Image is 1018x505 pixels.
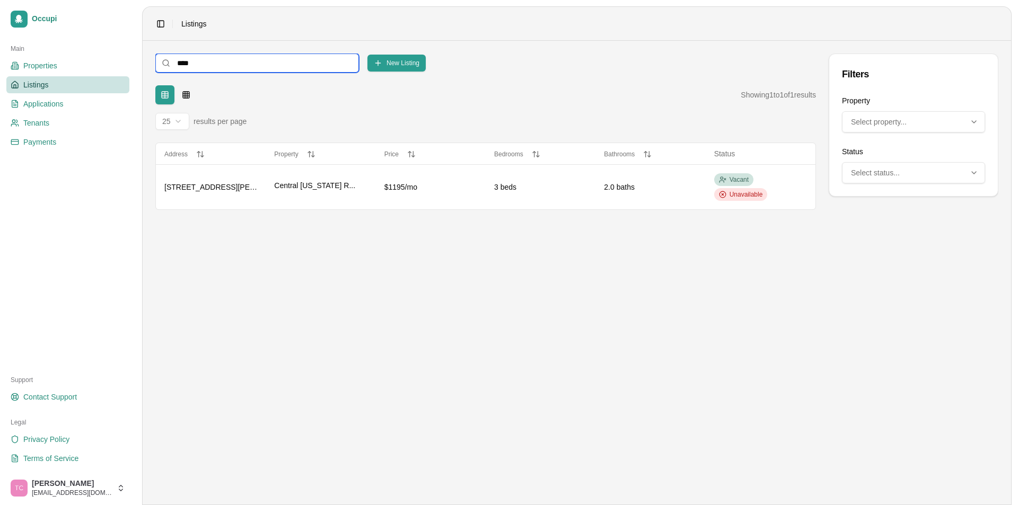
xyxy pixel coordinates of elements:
[6,450,129,467] a: Terms of Service
[384,182,477,192] div: $1195/mo
[274,180,355,191] span: Central [US_STATE] R...
[32,479,112,489] span: [PERSON_NAME]
[23,453,78,464] span: Terms of Service
[384,150,399,158] span: Price
[367,55,426,72] button: New Listing
[155,85,174,104] button: Tabular view with sorting
[6,388,129,405] a: Contact Support
[274,150,298,158] span: Property
[6,76,129,93] a: Listings
[194,116,247,127] span: results per page
[384,150,477,158] button: Price
[6,431,129,448] a: Privacy Policy
[714,149,735,158] span: Status
[842,67,985,82] div: Filters
[32,489,112,497] span: [EMAIL_ADDRESS][DOMAIN_NAME]
[604,150,635,158] span: Bathrooms
[842,96,870,105] label: Property
[851,167,900,178] span: Select status...
[23,79,48,90] span: Listings
[494,150,523,158] span: Bedrooms
[164,150,188,158] span: Address
[6,475,129,501] button: Trudy Childers[PERSON_NAME][EMAIL_ADDRESS][DOMAIN_NAME]
[604,182,697,192] div: 2.0 baths
[6,40,129,57] div: Main
[23,434,69,445] span: Privacy Policy
[6,114,129,131] a: Tenants
[494,150,587,158] button: Bedrooms
[23,392,77,402] span: Contact Support
[6,95,129,112] a: Applications
[842,111,985,132] button: Multi-select: 0 of 21 options selected. Select property...
[23,118,49,128] span: Tenants
[164,182,257,192] div: [STREET_ADDRESS][PERSON_NAME]
[6,414,129,431] div: Legal
[32,14,125,24] span: Occupi
[6,371,129,388] div: Support
[842,147,863,156] label: Status
[6,134,129,150] a: Payments
[181,19,206,29] span: Listings
[6,57,129,74] a: Properties
[387,59,419,67] span: New Listing
[604,150,697,158] button: Bathrooms
[851,117,907,127] span: Select property...
[23,137,56,147] span: Payments
[842,162,985,183] button: Multi-select: 0 of 4 options selected. Select status...
[181,19,206,29] nav: breadcrumb
[11,480,28,497] img: Trudy Childers
[730,175,749,184] span: Vacant
[494,182,587,192] div: 3 beds
[741,90,816,100] div: Showing 1 to 1 of 1 results
[164,150,257,158] button: Address
[23,99,64,109] span: Applications
[6,6,129,32] a: Occupi
[730,190,763,199] span: Unavailable
[177,85,196,104] button: Card-based grid layout
[23,60,57,71] span: Properties
[274,150,367,158] button: Property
